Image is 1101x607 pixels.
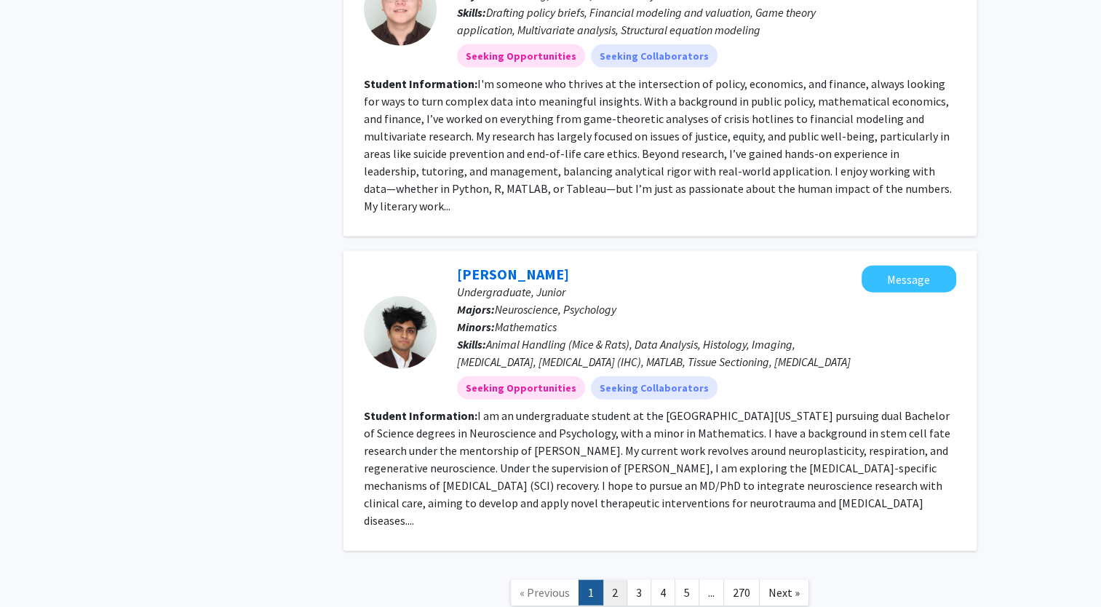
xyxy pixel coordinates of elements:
[457,337,486,352] b: Skills:
[364,76,952,213] fg-read-more: I'm someone who thrives at the intersection of policy, economics, and finance, always looking for...
[675,580,699,606] a: 5
[457,265,569,283] a: [PERSON_NAME]
[520,585,570,600] span: « Previous
[723,580,760,606] a: 270
[579,580,603,606] a: 1
[457,5,486,20] b: Skills:
[759,580,809,606] a: Next
[457,320,495,334] b: Minors:
[457,285,565,299] span: Undergraduate, Junior
[457,376,585,400] mat-chip: Seeking Opportunities
[708,585,715,600] span: ...
[510,580,579,606] a: Previous Page
[457,302,495,317] b: Majors:
[768,585,800,600] span: Next »
[364,408,950,528] fg-read-more: I am an undergraduate student at the [GEOGRAPHIC_DATA][US_STATE] pursuing dual Bachelor of Scienc...
[495,302,616,317] span: Neuroscience, Psychology
[457,44,585,68] mat-chip: Seeking Opportunities
[862,266,956,293] button: Message Mohit Patel
[457,337,851,369] span: Animal Handling (Mice & Rats), Data Analysis, Histology, Imaging, [MEDICAL_DATA], [MEDICAL_DATA] ...
[591,376,718,400] mat-chip: Seeking Collaborators
[651,580,675,606] a: 4
[364,76,477,91] b: Student Information:
[457,5,816,37] span: Drafting policy briefs, Financial modeling and valuation, Game theory application, Multivariate a...
[603,580,627,606] a: 2
[364,408,477,423] b: Student Information:
[591,44,718,68] mat-chip: Seeking Collaborators
[11,541,62,596] iframe: Chat
[495,320,557,334] span: Mathematics
[627,580,651,606] a: 3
